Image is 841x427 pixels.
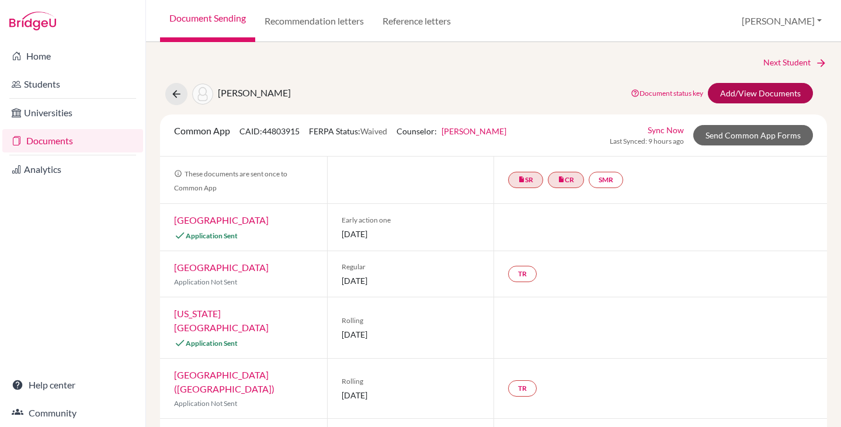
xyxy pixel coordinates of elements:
a: Help center [2,373,143,397]
span: CAID: 44803915 [239,126,300,136]
a: Documents [2,129,143,152]
a: Sync Now [648,124,684,136]
span: Last Synced: 9 hours ago [610,136,684,147]
span: [PERSON_NAME] [218,87,291,98]
span: [DATE] [342,275,480,287]
a: [GEOGRAPHIC_DATA] [174,262,269,273]
span: [DATE] [342,328,480,341]
span: Common App [174,125,230,136]
span: Rolling [342,376,480,387]
i: insert_drive_file [518,176,525,183]
span: Waived [360,126,387,136]
a: TR [508,380,537,397]
span: Early action one [342,215,480,225]
span: Application Sent [186,231,238,240]
a: [US_STATE][GEOGRAPHIC_DATA] [174,308,269,333]
span: Counselor: [397,126,506,136]
span: Rolling [342,315,480,326]
i: insert_drive_file [558,176,565,183]
a: Universities [2,101,143,124]
a: insert_drive_fileCR [548,172,584,188]
span: Application Not Sent [174,277,237,286]
a: [GEOGRAPHIC_DATA] [174,214,269,225]
a: SMR [589,172,623,188]
button: [PERSON_NAME] [736,10,827,32]
a: Send Common App Forms [693,125,813,145]
span: [DATE] [342,389,480,401]
a: [GEOGRAPHIC_DATA] ([GEOGRAPHIC_DATA]) [174,369,274,394]
a: TR [508,266,537,282]
a: Community [2,401,143,425]
span: These documents are sent once to Common App [174,169,287,192]
span: FERPA Status: [309,126,387,136]
a: Students [2,72,143,96]
span: Application Sent [186,339,238,348]
img: Bridge-U [9,12,56,30]
span: [DATE] [342,228,480,240]
a: [PERSON_NAME] [442,126,506,136]
span: Application Not Sent [174,399,237,408]
a: Home [2,44,143,68]
a: Document status key [631,89,703,98]
a: Next Student [763,56,827,69]
span: Regular [342,262,480,272]
a: Analytics [2,158,143,181]
a: Add/View Documents [708,83,813,103]
a: insert_drive_fileSR [508,172,543,188]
